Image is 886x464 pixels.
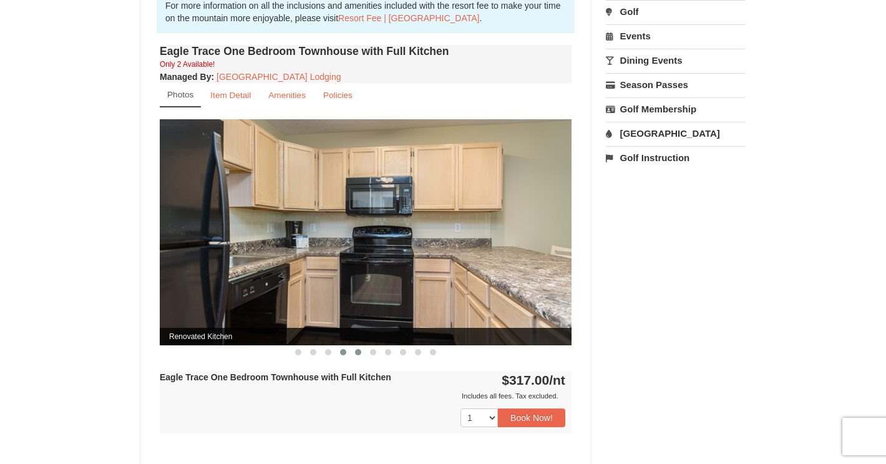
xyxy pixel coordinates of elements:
[210,91,251,100] small: Item Detail
[160,328,572,345] span: Renovated Kitchen
[160,60,215,69] small: Only 2 Available!
[160,72,211,82] span: Managed By
[160,72,214,82] strong: :
[160,119,572,345] img: Renovated Kitchen
[160,372,391,382] strong: Eagle Trace One Bedroom Townhouse with Full Kitchen
[315,83,361,107] a: Policies
[502,373,565,387] strong: $317.00
[323,91,353,100] small: Policies
[606,73,745,96] a: Season Passes
[338,13,479,23] a: Resort Fee | [GEOGRAPHIC_DATA]
[217,72,341,82] a: [GEOGRAPHIC_DATA] Lodging
[498,408,565,427] button: Book Now!
[160,390,565,402] div: Includes all fees. Tax excluded.
[202,83,259,107] a: Item Detail
[549,373,565,387] span: /nt
[160,83,201,107] a: Photos
[167,90,193,99] small: Photos
[260,83,314,107] a: Amenities
[606,122,745,145] a: [GEOGRAPHIC_DATA]
[268,91,306,100] small: Amenities
[606,97,745,121] a: Golf Membership
[606,24,745,47] a: Events
[606,49,745,72] a: Dining Events
[160,45,572,57] h4: Eagle Trace One Bedroom Townhouse with Full Kitchen
[606,146,745,169] a: Golf Instruction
